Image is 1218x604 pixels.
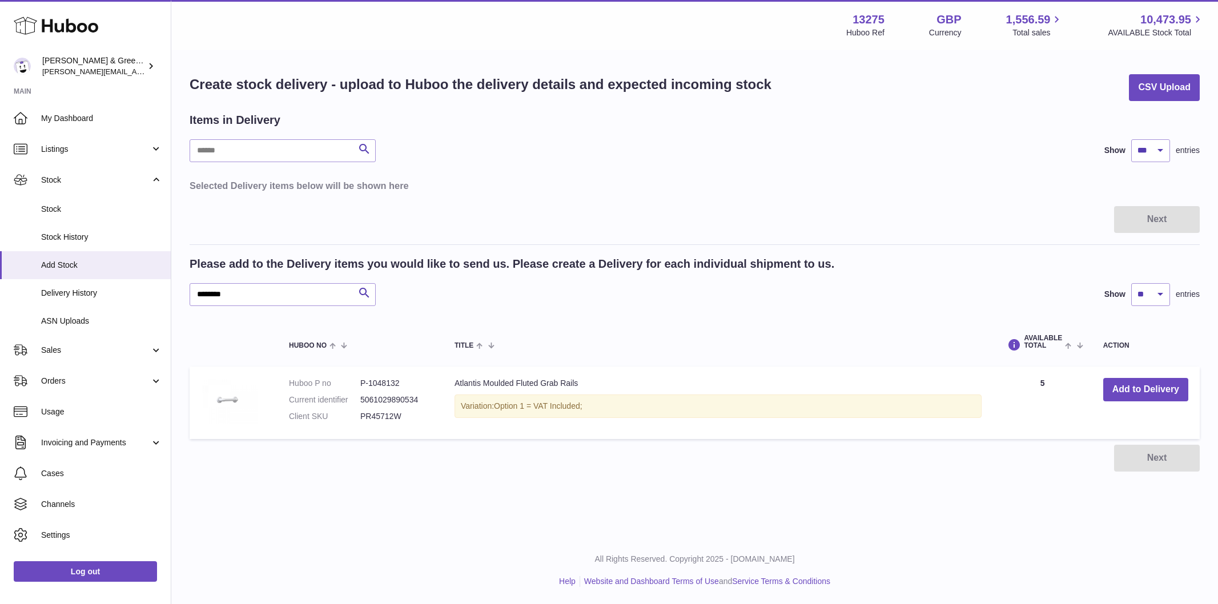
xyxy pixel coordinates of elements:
p: All Rights Reserved. Copyright 2025 - [DOMAIN_NAME] [180,554,1209,565]
a: 1,556.59 Total sales [1006,12,1064,38]
span: Stock History [41,232,162,243]
img: Atlantis Moulded Fluted Grab Rails [201,378,258,424]
span: Settings [41,530,162,541]
td: 5 [993,367,1091,439]
span: Sales [41,345,150,356]
span: Listings [41,144,150,155]
span: Add Stock [41,260,162,271]
span: AVAILABLE Stock Total [1108,27,1204,38]
span: Total sales [1012,27,1063,38]
a: Help [559,577,576,586]
span: Huboo no [289,342,327,349]
li: and [580,576,830,587]
span: entries [1176,145,1200,156]
span: Cases [41,468,162,479]
span: Delivery History [41,288,162,299]
div: [PERSON_NAME] & Green Ltd [42,55,145,77]
h2: Please add to the Delivery items you would like to send us. Please create a Delivery for each ind... [190,256,834,272]
dt: Current identifier [289,394,360,405]
span: Orders [41,376,150,386]
div: Variation: [455,394,982,418]
div: Action [1103,342,1188,349]
strong: 13275 [853,12,885,27]
td: Atlantis Moulded Fluted Grab Rails [443,367,993,439]
span: 1,556.59 [1006,12,1051,27]
div: Huboo Ref [846,27,885,38]
h3: Selected Delivery items below will be shown here [190,179,1200,192]
h2: Items in Delivery [190,112,280,128]
span: Channels [41,499,162,510]
button: Add to Delivery [1103,378,1188,401]
span: Option 1 = VAT Included; [494,401,582,410]
dd: 5061029890534 [360,394,432,405]
a: Website and Dashboard Terms of Use [584,577,719,586]
span: ASN Uploads [41,316,162,327]
span: [PERSON_NAME][EMAIL_ADDRESS][DOMAIN_NAME] [42,67,229,76]
dd: P-1048132 [360,378,432,389]
a: Log out [14,561,157,582]
strong: GBP [936,12,961,27]
label: Show [1104,289,1125,300]
h1: Create stock delivery - upload to Huboo the delivery details and expected incoming stock [190,75,771,94]
a: 10,473.95 AVAILABLE Stock Total [1108,12,1204,38]
dt: Client SKU [289,411,360,422]
div: Currency [929,27,962,38]
label: Show [1104,145,1125,156]
span: Stock [41,204,162,215]
span: 10,473.95 [1140,12,1191,27]
img: ellen@bluebadgecompany.co.uk [14,58,31,75]
span: entries [1176,289,1200,300]
a: Service Terms & Conditions [732,577,830,586]
span: Stock [41,175,150,186]
span: Title [455,342,473,349]
span: Usage [41,406,162,417]
dt: Huboo P no [289,378,360,389]
button: CSV Upload [1129,74,1200,101]
dd: PR45712W [360,411,432,422]
span: AVAILABLE Total [1024,335,1062,349]
span: My Dashboard [41,113,162,124]
span: Invoicing and Payments [41,437,150,448]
